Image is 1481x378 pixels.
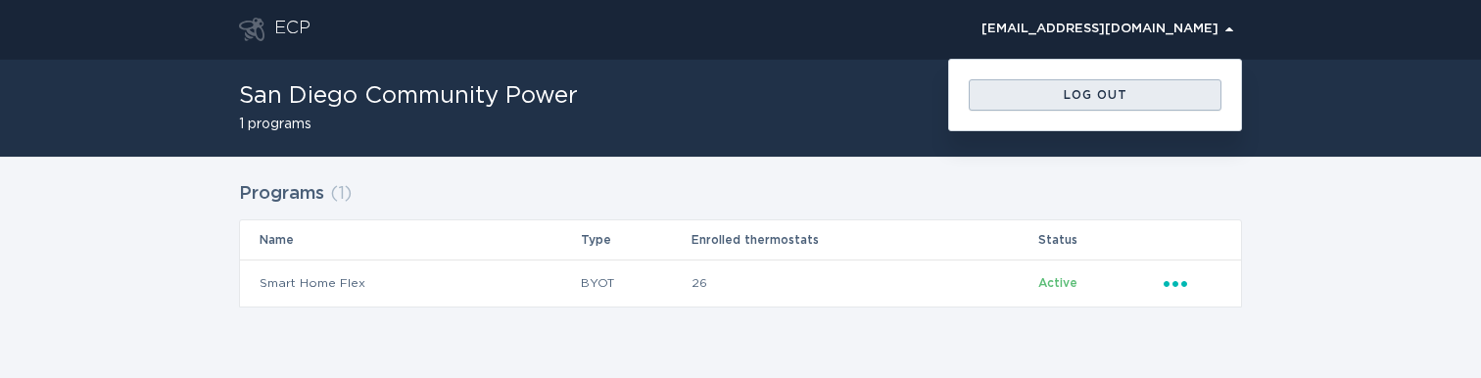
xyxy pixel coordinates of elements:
[239,176,324,212] h2: Programs
[981,24,1233,35] div: [EMAIL_ADDRESS][DOMAIN_NAME]
[274,18,311,41] div: ECP
[240,260,1241,307] tr: 2818d9de7e134a8e81a5afe84a7c04a9
[240,220,1241,260] tr: Table Headers
[239,84,578,108] h1: San Diego Community Power
[691,260,1037,307] td: 26
[1164,272,1221,294] div: Popover menu
[969,79,1221,111] button: Log out
[979,89,1212,101] div: Log out
[239,18,264,41] button: Go to dashboard
[580,220,691,260] th: Type
[330,185,352,203] span: ( 1 )
[580,260,691,307] td: BYOT
[1038,277,1077,289] span: Active
[691,220,1037,260] th: Enrolled thermostats
[240,260,580,307] td: Smart Home Flex
[239,118,578,131] h2: 1 programs
[973,15,1242,44] button: Open user account details
[240,220,580,260] th: Name
[1037,220,1163,260] th: Status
